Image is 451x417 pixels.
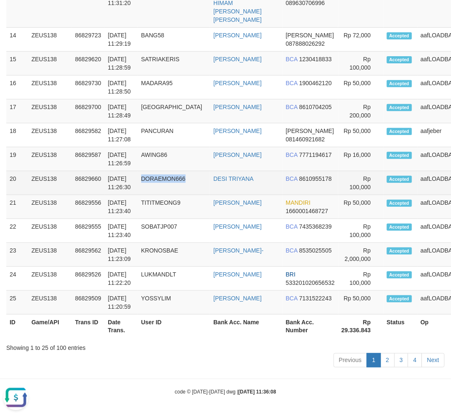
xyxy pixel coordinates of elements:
[299,80,332,86] span: Copy 1900462120 to clipboard
[338,147,384,171] td: Rp 16,000
[299,151,332,158] span: Copy 7771194617 to clipboard
[338,123,384,147] td: Rp 50,000
[338,243,384,267] td: Rp 2,000,000
[6,341,445,352] div: Showing 1 to 25 of 100 entries
[72,171,104,195] td: 86829660
[338,99,384,123] td: Rp 200,000
[387,56,412,63] span: Accepted
[6,195,28,219] td: 21
[213,223,262,230] a: [PERSON_NAME]
[72,28,104,52] td: 86829723
[72,267,104,291] td: 86829526
[175,389,276,395] small: code © [DATE]-[DATE] dwg |
[338,267,384,291] td: Rp 100,000
[213,271,262,278] a: [PERSON_NAME]
[72,195,104,219] td: 86829556
[422,353,445,367] a: Next
[387,271,412,279] span: Accepted
[299,247,332,254] span: Copy 8535025505 to clipboard
[387,104,412,111] span: Accepted
[138,171,210,195] td: DORAEMON666
[338,76,384,99] td: Rp 50,000
[28,219,72,243] td: ZEUS138
[6,52,28,76] td: 15
[213,199,262,206] a: [PERSON_NAME]
[138,52,210,76] td: SATRIAKERIS
[286,104,298,110] span: BCA
[104,267,137,291] td: [DATE] 11:22:20
[72,99,104,123] td: 86829700
[138,99,210,123] td: [GEOGRAPHIC_DATA]
[28,291,72,315] td: ZEUS138
[138,195,210,219] td: TITITMEONG9
[3,3,29,29] button: Open LiveChat chat widget
[384,315,417,339] th: Status
[104,76,137,99] td: [DATE] 11:28:50
[338,171,384,195] td: Rp 100,000
[286,151,298,158] span: BCA
[299,56,332,63] span: Copy 1230418833 to clipboard
[28,123,72,147] td: ZEUS138
[104,315,137,339] th: Date Trans.
[28,195,72,219] td: ZEUS138
[334,353,367,367] a: Previous
[338,195,384,219] td: Rp 50,000
[104,243,137,267] td: [DATE] 11:23:09
[104,291,137,315] td: [DATE] 11:20:59
[72,123,104,147] td: 86829582
[28,171,72,195] td: ZEUS138
[213,295,262,302] a: [PERSON_NAME]
[213,104,262,110] a: [PERSON_NAME]
[138,267,210,291] td: LUKMANDLT
[72,52,104,76] td: 86829620
[213,247,264,254] a: [PERSON_NAME]-
[28,28,72,52] td: ZEUS138
[338,219,384,243] td: Rp 100,000
[6,315,28,339] th: ID
[213,128,262,134] a: [PERSON_NAME]
[213,175,254,182] a: DESI TRIYANA
[6,219,28,243] td: 22
[286,247,298,254] span: BCA
[28,315,72,339] th: Game/API
[299,175,332,182] span: Copy 8610955178 to clipboard
[104,171,137,195] td: [DATE] 11:26:30
[28,76,72,99] td: ZEUS138
[286,80,298,86] span: BCA
[387,224,412,231] span: Accepted
[104,219,137,243] td: [DATE] 11:23:40
[138,219,210,243] td: SOBATJP007
[286,40,325,47] span: Copy 087888026292 to clipboard
[104,195,137,219] td: [DATE] 11:23:40
[286,208,328,214] span: Copy 1660001468727 to clipboard
[28,147,72,171] td: ZEUS138
[28,243,72,267] td: ZEUS138
[213,56,262,63] a: [PERSON_NAME]
[387,32,412,39] span: Accepted
[338,28,384,52] td: Rp 72,000
[6,76,28,99] td: 16
[286,136,325,143] span: Copy 081460921682 to clipboard
[104,28,137,52] td: [DATE] 11:29:19
[286,199,311,206] span: MANDIRI
[72,315,104,339] th: Trans ID
[28,99,72,123] td: ZEUS138
[338,52,384,76] td: Rp 100,000
[138,315,210,339] th: User ID
[28,267,72,291] td: ZEUS138
[286,175,298,182] span: BCA
[138,243,210,267] td: KRONOSBAE
[213,32,262,39] a: [PERSON_NAME]
[104,147,137,171] td: [DATE] 11:26:59
[6,267,28,291] td: 24
[6,147,28,171] td: 19
[138,123,210,147] td: PANCURAN
[6,123,28,147] td: 18
[72,219,104,243] td: 86829555
[213,151,262,158] a: [PERSON_NAME]
[299,223,332,230] span: Copy 7435368239 to clipboard
[387,152,412,159] span: Accepted
[387,80,412,87] span: Accepted
[299,104,332,110] span: Copy 8610704205 to clipboard
[72,243,104,267] td: 86829562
